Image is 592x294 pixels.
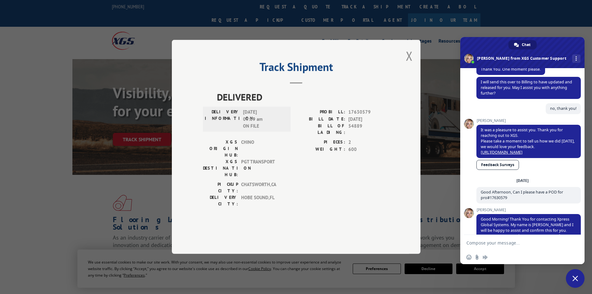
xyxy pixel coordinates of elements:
label: BILL DATE: [296,116,345,123]
label: PICKUP CITY: [203,181,238,194]
span: DELIVERED [217,90,389,104]
span: 2 [348,139,389,146]
div: Chat [508,40,537,49]
label: PROBILL: [296,109,345,116]
span: 600 [348,146,389,153]
span: 54889 [348,123,389,136]
span: [PERSON_NAME] [476,208,581,212]
span: HOBE SOUND , FL [241,194,283,208]
span: CHATSWORTH , CA [241,181,283,194]
h2: Track Shipment [203,63,389,74]
span: Audio message [483,255,488,260]
textarea: Compose your message... [466,240,565,246]
span: PGT TRANSPORT [241,159,283,178]
span: Send a file [475,255,480,260]
span: Thank You. One moment please. [481,67,541,72]
div: Close chat [566,269,585,288]
a: [URL][DOMAIN_NAME] [481,150,522,155]
span: 17630579 [348,109,389,116]
span: Good Morning! Thank You for contacting Xpress Global Systems. My name is [PERSON_NAME] and I will... [481,217,573,244]
label: DELIVERY CITY: [203,194,238,208]
div: More channels [572,54,581,63]
label: PIECES: [296,139,345,146]
button: Close modal [406,48,413,64]
div: [DATE] [516,179,529,183]
span: Chat [522,40,530,49]
a: Feedback Surveys [476,160,519,170]
span: Good Afternoon, Can I please have a POD for pro#17630579 [481,189,563,200]
span: [DATE] [348,116,389,123]
label: WEIGHT: [296,146,345,153]
span: [DATE] 09:09 am ON FILE [243,109,285,130]
span: It was a pleasure to assist you. Thank you for reaching out to XGS. Please take a moment to tell ... [481,127,575,155]
label: BILL OF LADING: [296,123,345,136]
label: XGS ORIGIN HUB: [203,139,238,159]
span: I will send this over to Billing to have updated and released for you. May I assist you with anyt... [481,79,572,96]
span: no, thank you! [550,106,576,111]
label: DELIVERY INFORMATION: [205,109,240,130]
label: XGS DESTINATION HUB: [203,159,238,178]
span: [PERSON_NAME] [476,119,581,123]
span: Insert an emoji [466,255,471,260]
span: CHINO [241,139,283,159]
